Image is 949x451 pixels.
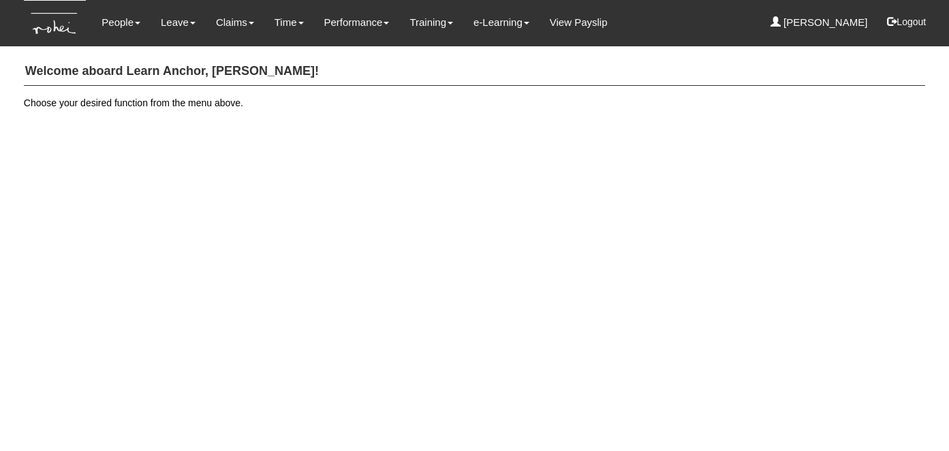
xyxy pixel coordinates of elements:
a: [PERSON_NAME] [771,7,868,38]
iframe: chat widget [892,396,935,437]
a: View Payslip [550,7,608,38]
a: e-Learning [473,7,529,38]
button: Logout [877,5,935,38]
img: KTs7HI1dOZG7tu7pUkOpGGQAiEQAiEQAj0IhBB1wtXDg6BEAiBEAiBEAiB4RGIoBtemSRFIRACIRACIRACIdCLQARdL1w5OAR... [24,1,86,46]
a: Performance [324,7,390,38]
a: Time [275,7,304,38]
a: People [102,7,140,38]
a: Claims [216,7,254,38]
h4: Welcome aboard Learn Anchor, [PERSON_NAME]! [24,58,925,86]
p: Choose your desired function from the menu above. [24,96,925,110]
a: Training [409,7,453,38]
a: Leave [161,7,196,38]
